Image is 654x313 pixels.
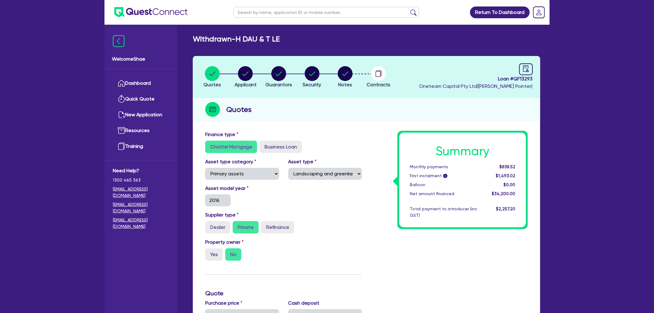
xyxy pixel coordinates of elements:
label: Yes [205,248,223,261]
h3: Quote [205,289,362,297]
a: [EMAIL_ADDRESS][DOMAIN_NAME] [113,217,169,230]
a: Return To Dashboard [470,6,530,18]
a: [EMAIL_ADDRESS][DOMAIN_NAME] [113,186,169,199]
label: Cash deposit [288,299,320,307]
a: Dropdown toggle [531,4,547,20]
div: Net amount financed [405,191,482,197]
img: icon-menu-close [113,35,125,47]
span: 1300 465 363 [113,177,169,183]
img: training [118,143,125,150]
h2: Withdrawn - H DAU & T LE [193,35,280,44]
label: Asset type category [205,158,256,165]
span: Need Help? [113,167,169,174]
img: resources [118,127,125,134]
label: Business Loan [260,141,302,153]
span: Applicant [235,82,257,88]
h1: Summary [410,144,516,159]
label: Dealer [205,221,230,234]
a: Resources [113,123,169,139]
a: Training [113,139,169,154]
a: New Application [113,107,169,123]
span: $2,257.20 [496,206,516,211]
label: Asset type [288,158,317,165]
button: Security [303,66,322,89]
span: Oneteam Capital Pty Ltd ( [PERSON_NAME] Pointer ) [419,83,533,89]
label: Asset model year [201,185,284,192]
label: Refinance [261,221,294,234]
button: Quotes [203,66,221,89]
img: quick-quote [118,95,125,103]
div: Balloon [405,182,482,188]
label: Private [233,221,259,234]
img: new-application [118,111,125,118]
button: Applicant [234,66,257,89]
img: quest-connect-logo-blue [114,7,188,17]
label: Property owner [205,238,244,246]
span: audit [523,65,529,72]
span: Welcome Shae [112,55,170,63]
img: step-icon [205,102,220,117]
label: Finance type [205,131,238,138]
span: i [443,174,448,178]
label: Purchase price [205,299,242,307]
span: Quotes [203,82,221,88]
span: $838.52 [500,164,516,169]
label: Chattel Mortgage [205,141,257,153]
h2: Quotes [226,104,252,115]
a: [EMAIL_ADDRESS][DOMAIN_NAME] [113,201,169,214]
div: First instalment [405,173,482,179]
span: $0.00 [504,182,516,187]
div: Total payment to introducer (inc GST) [405,206,482,219]
div: Monthly payments [405,164,482,170]
span: $34,200.00 [492,191,516,196]
input: Search by name, application ID or mobile number... [234,7,419,18]
a: Quick Quote [113,91,169,107]
a: audit [519,63,533,75]
span: Notes [338,82,352,88]
button: Guarantors [265,66,292,89]
button: Contracts [366,66,391,89]
label: Supplier type [205,211,239,219]
a: Dashboard [113,75,169,91]
span: Loan # QF13293 [419,75,533,83]
span: Security [303,82,321,88]
button: Notes [338,66,353,89]
label: No [225,248,241,261]
span: Guarantors [265,82,292,88]
span: $1,493.02 [496,173,516,178]
span: Contracts [367,82,390,88]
